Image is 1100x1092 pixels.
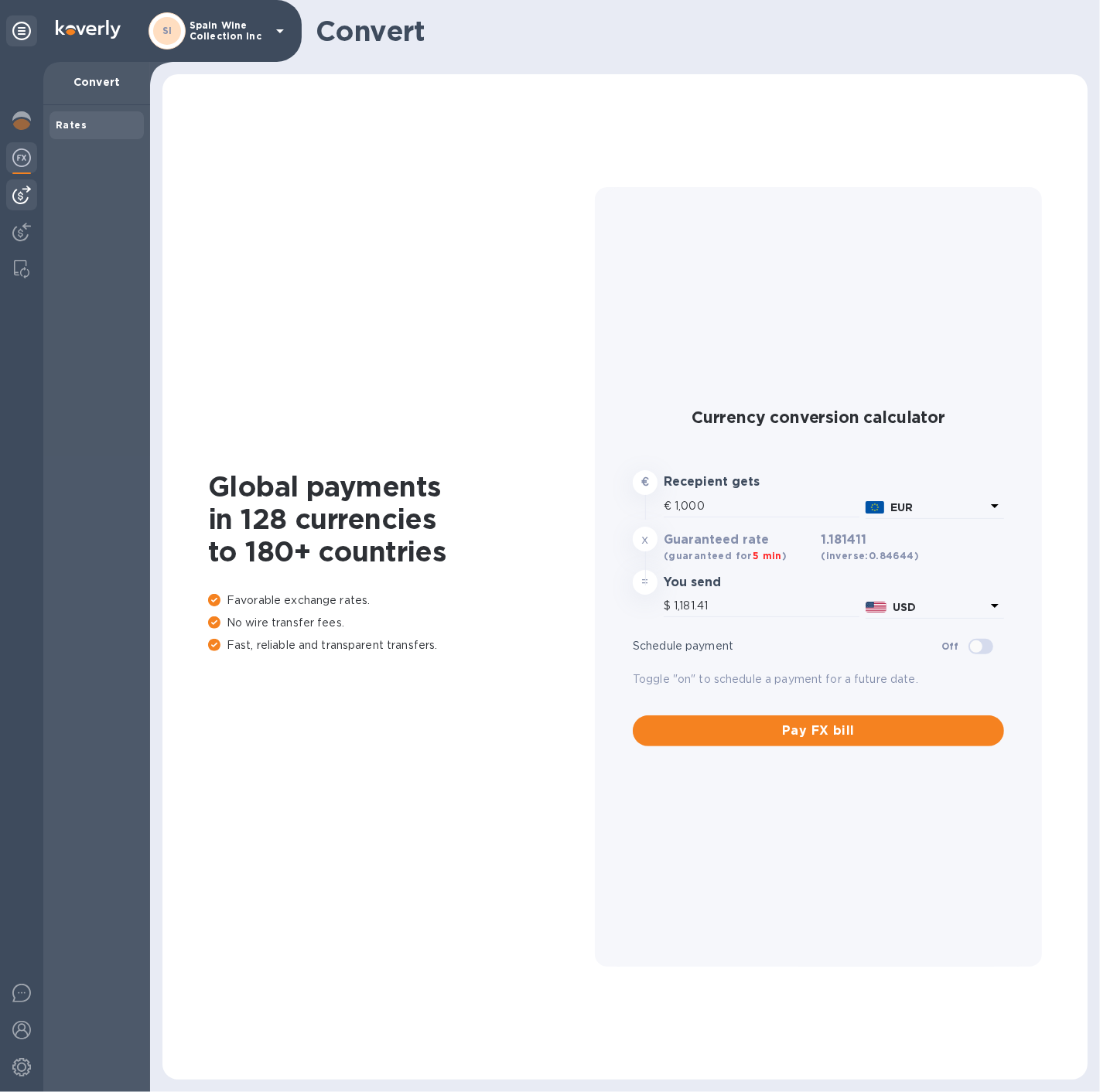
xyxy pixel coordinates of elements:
h1: Convert [316,15,1075,47]
p: Favorable exchange rates. [208,592,595,609]
p: Schedule payment [633,638,941,654]
b: Off [941,640,959,652]
input: Amount [674,595,859,618]
h3: You send [664,575,815,590]
p: Convert [56,74,138,90]
b: USD [893,601,916,613]
div: € [664,495,675,518]
h2: Currency conversion calculator [633,408,1004,427]
p: Spain Wine Collection Inc [190,20,267,42]
b: Rates [56,119,87,131]
b: SI [162,25,173,36]
p: Toggle "on" to schedule a payment for a future date. [633,671,1004,688]
input: Amount [675,495,859,518]
p: Fast, reliable and transparent transfers. [208,637,595,653]
img: USD [866,602,886,613]
h1: Global payments in 128 currencies to 180+ countries [208,470,595,568]
span: 5 min [753,550,782,561]
h3: Guaranteed rate [664,533,815,548]
b: (guaranteed for ) [664,550,787,561]
img: Foreign exchange [12,148,31,167]
button: Pay FX bill [633,715,1004,746]
span: Pay FX bill [645,722,992,740]
h3: 1.181411 [821,533,919,564]
b: (inverse: 0.84644 ) [821,550,919,561]
div: = [633,570,658,595]
h3: Recepient gets [664,475,815,490]
strong: € [641,476,649,488]
div: Unpin categories [6,15,37,46]
div: $ [664,595,674,618]
img: Logo [56,20,121,39]
b: EUR [890,501,913,514]
p: No wire transfer fees. [208,615,595,631]
div: x [633,527,658,551]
